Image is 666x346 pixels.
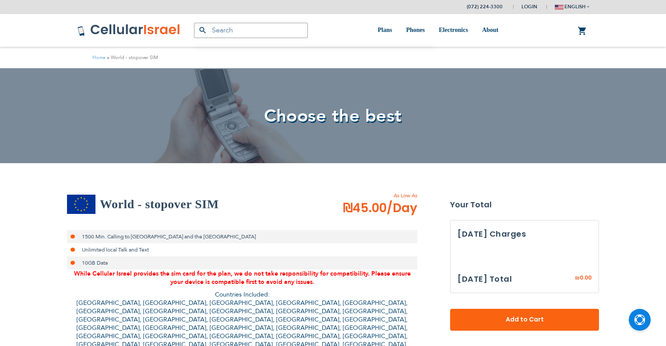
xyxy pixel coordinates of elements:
[450,309,599,331] button: Add to Cart
[74,269,411,286] span: While Cellular Israel provides the sim card for the plan, we do not take responsibility for compa...
[580,274,592,281] span: 0.00
[378,27,392,33] span: Plans
[439,14,468,47] a: Electronics
[439,27,468,33] span: Electronics
[67,243,417,256] li: Unlimited local Talk and Text
[555,5,564,10] img: english
[264,104,402,128] span: Choose the best
[92,54,106,61] a: Home
[106,53,158,62] li: World - stopover SIM
[458,227,592,241] h3: [DATE] Charges
[100,196,219,213] h2: World - stopover SIM
[575,274,580,282] span: ₪
[67,195,95,214] img: World - stopover SIM
[479,315,570,324] span: Add to Cart
[77,24,181,37] img: Cellular Israel Logo
[378,14,392,47] a: Plans
[194,23,308,38] input: Search
[467,3,503,10] a: (072) 224-3300
[522,3,537,10] span: Login
[458,273,512,286] h3: [DATE] Total
[450,198,599,211] strong: Your Total
[482,14,498,47] a: About
[67,256,417,269] li: 10GB Data
[482,27,498,33] span: About
[406,14,425,47] a: Phones
[406,27,425,33] span: Phones
[343,199,417,217] span: ₪45.00
[555,0,589,13] button: english
[387,199,417,217] span: /Day
[67,230,417,243] li: 1500 Min. Calling to [GEOGRAPHIC_DATA] and the [GEOGRAPHIC_DATA]
[319,192,417,199] span: As Low As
